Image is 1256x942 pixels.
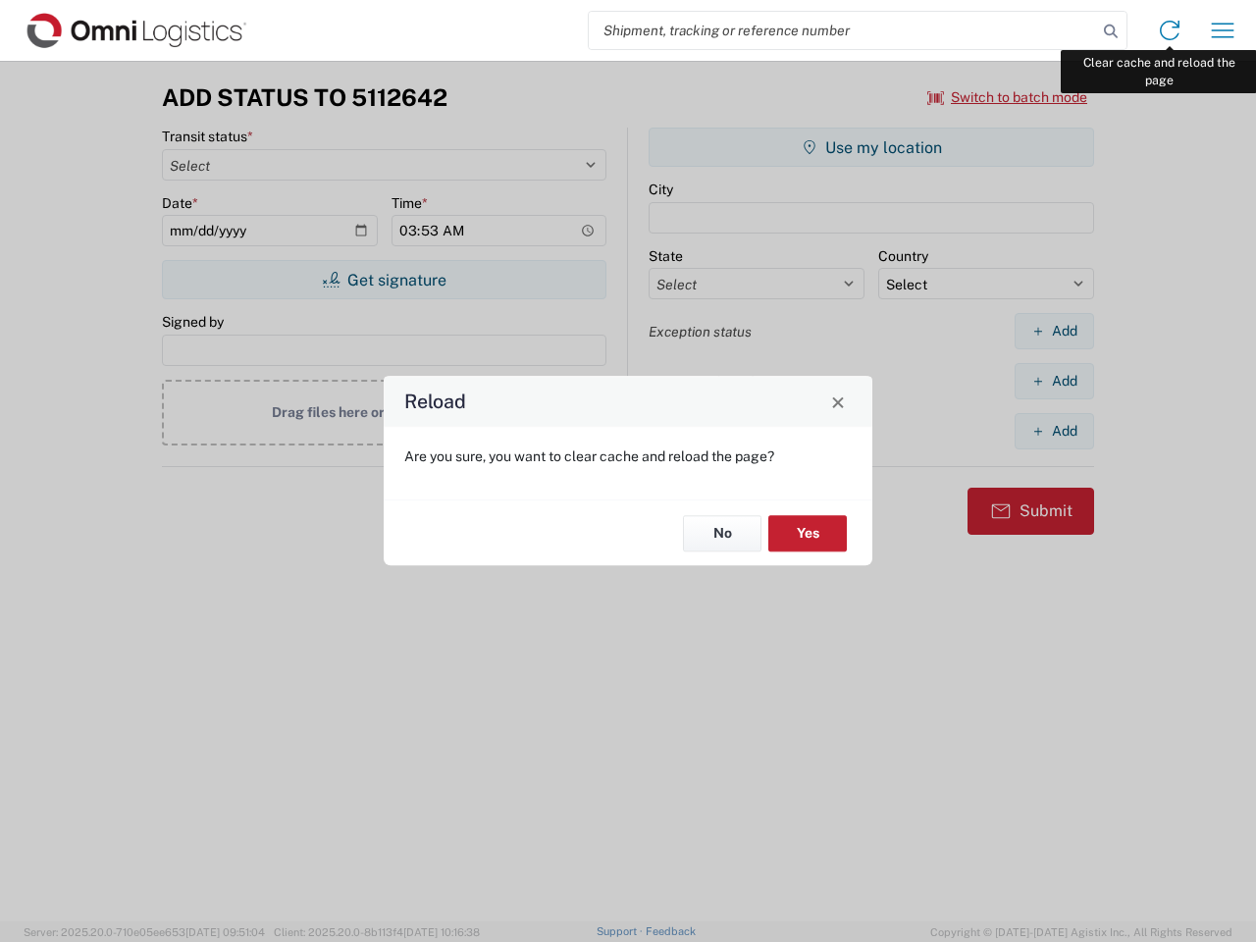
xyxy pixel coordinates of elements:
p: Are you sure, you want to clear cache and reload the page? [404,447,852,465]
input: Shipment, tracking or reference number [589,12,1097,49]
h4: Reload [404,388,466,416]
button: Yes [768,515,847,551]
button: No [683,515,761,551]
button: Close [824,388,852,415]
